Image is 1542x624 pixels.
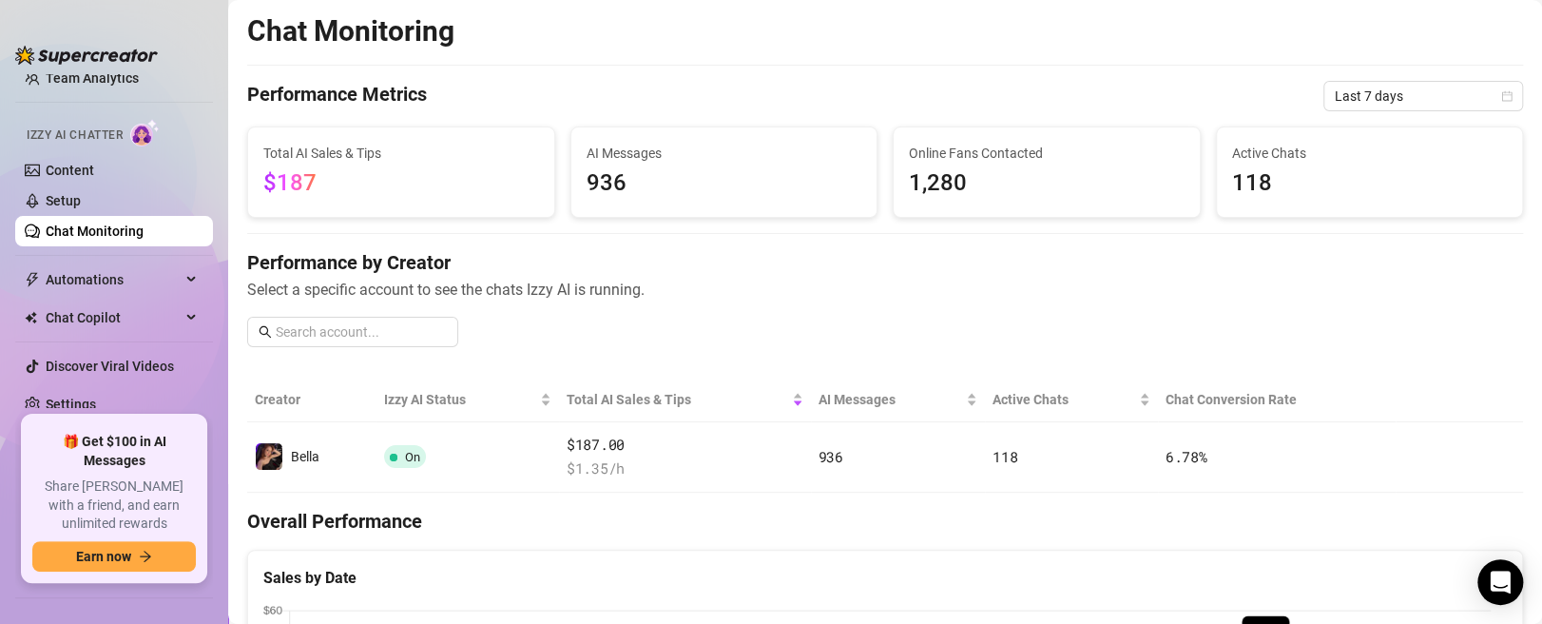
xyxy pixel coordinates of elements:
span: Online Fans Contacted [909,143,1185,164]
span: 118 [993,447,1017,466]
h2: Chat Monitoring [247,13,454,49]
th: Total AI Sales & Tips [559,378,811,422]
a: Discover Viral Videos [46,359,174,374]
span: $ 1.35 /h [567,458,803,480]
span: Chat Copilot [46,302,181,333]
span: Share [PERSON_NAME] with a friend, and earn unlimited rewards [32,478,196,534]
a: Chat Monitoring [46,224,144,239]
span: Last 7 days [1335,82,1512,110]
span: 6.78 % [1166,447,1207,466]
span: Total AI Sales & Tips [567,389,788,410]
span: search [259,325,272,339]
a: Settings [46,397,96,412]
a: Content [46,163,94,178]
input: Search account... [276,322,447,342]
th: Chat Conversion Rate [1158,378,1396,422]
th: Creator [247,378,376,422]
h4: Performance Metrics [247,81,427,111]
span: 118 [1232,166,1508,202]
span: Active Chats [993,389,1135,410]
img: Bella [256,443,282,470]
a: Team Analytics [46,70,139,86]
span: AI Messages [819,389,962,410]
span: thunderbolt [25,272,40,287]
span: calendar [1501,90,1513,102]
span: 936 [587,166,862,202]
span: 1,280 [909,166,1185,202]
span: AI Messages [587,143,862,164]
span: Bella [291,449,319,464]
div: Sales by Date [263,566,1507,590]
span: Active Chats [1232,143,1508,164]
img: Chat Copilot [25,311,37,324]
span: 936 [819,447,843,466]
span: 🎁 Get $100 in AI Messages [32,433,196,470]
h4: Performance by Creator [247,249,1523,276]
span: arrow-right [139,550,152,563]
span: Earn now [76,549,131,564]
span: $187 [263,169,317,196]
span: Total AI Sales & Tips [263,143,539,164]
span: On [405,450,420,464]
span: Izzy AI Status [384,389,536,410]
span: $187.00 [567,434,803,457]
button: Earn nowarrow-right [32,541,196,572]
span: Izzy AI Chatter [27,127,123,145]
img: logo-BBDzfeDw.svg [15,46,158,65]
div: Open Intercom Messenger [1477,559,1523,605]
a: Setup [46,193,81,208]
th: Izzy AI Status [376,378,559,422]
span: Automations [46,264,181,295]
img: AI Chatter [130,119,160,146]
th: Active Chats [985,378,1158,422]
h4: Overall Performance [247,508,1523,535]
span: Select a specific account to see the chats Izzy AI is running. [247,278,1523,302]
th: AI Messages [811,378,985,422]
